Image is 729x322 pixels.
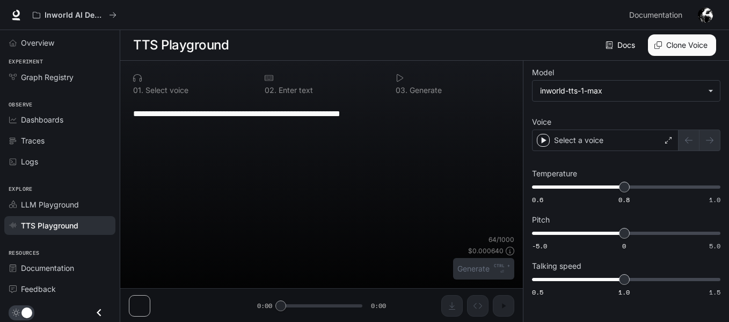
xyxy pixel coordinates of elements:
span: Logs [21,156,38,167]
span: 5.0 [709,241,720,251]
img: User avatar [698,8,713,23]
span: LLM Playground [21,199,79,210]
p: 0 2 . [265,87,276,94]
a: Dashboards [4,110,115,129]
p: Generate [407,87,442,94]
p: 0 1 . [133,87,143,94]
div: inworld-tts-1-max [533,81,720,101]
span: Graph Registry [21,71,74,83]
p: Inworld AI Demos [45,11,105,20]
p: Model [532,69,554,76]
a: LLM Playground [4,195,115,214]
p: Voice [532,118,551,126]
p: Talking speed [532,262,581,270]
a: Documentation [625,4,690,26]
span: Dashboards [21,114,63,125]
span: 1.0 [618,288,630,297]
span: -5.0 [532,241,547,251]
a: TTS Playground [4,216,115,235]
span: 1.0 [709,195,720,204]
a: Overview [4,33,115,52]
p: Select a voice [554,135,603,146]
span: Documentation [629,9,682,22]
span: Dark mode toggle [21,306,32,318]
p: 0 3 . [396,87,407,94]
a: Documentation [4,259,115,277]
button: All workspaces [28,4,121,26]
span: 1.5 [709,288,720,297]
a: Logs [4,152,115,171]
p: Pitch [532,216,550,224]
span: Overview [21,37,54,48]
div: inworld-tts-1-max [540,85,703,96]
p: Select voice [143,87,188,94]
span: 0.6 [532,195,543,204]
span: Traces [21,135,45,146]
a: Traces [4,131,115,150]
span: Documentation [21,262,74,274]
span: 0 [622,241,626,251]
span: TTS Playground [21,220,78,231]
button: User avatar [695,4,716,26]
span: Feedback [21,283,56,295]
p: Enter text [276,87,313,94]
a: Docs [603,34,639,56]
h1: TTS Playground [133,34,229,56]
a: Feedback [4,280,115,298]
button: Clone Voice [648,34,716,56]
span: 0.8 [618,195,630,204]
p: Temperature [532,170,577,177]
a: Graph Registry [4,68,115,87]
span: 0.5 [532,288,543,297]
